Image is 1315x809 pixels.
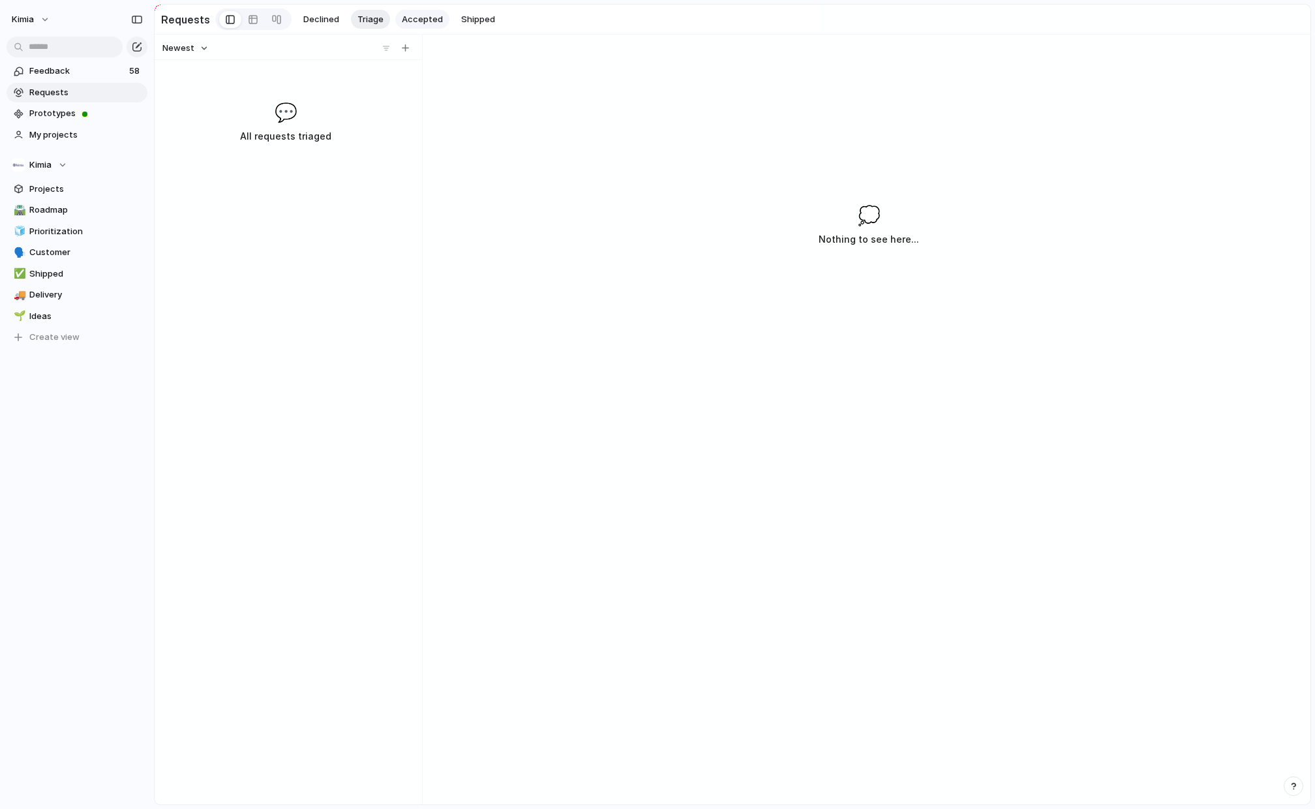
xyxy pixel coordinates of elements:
span: 💭 [858,202,881,229]
span: Prioritization [29,225,143,238]
span: Projects [29,183,143,196]
div: ✅ [14,266,23,281]
h3: All requests triaged [186,129,385,144]
span: Kimia [12,13,34,26]
span: Shipped [461,13,495,26]
span: My projects [29,129,143,142]
button: 🗣️ [12,246,25,259]
a: Projects [7,179,147,199]
a: Prototypes [7,104,147,123]
button: Declined [297,10,346,29]
div: 🌱 [14,309,23,324]
span: Create view [29,331,80,344]
a: ✅Shipped [7,264,147,284]
span: Prototypes [29,107,143,120]
button: 🚚 [12,288,25,301]
span: Feedback [29,65,125,78]
div: 🚚 [14,288,23,303]
span: Newest [162,42,194,55]
span: Customer [29,246,143,259]
button: ✅ [12,267,25,281]
a: 🛣️Roadmap [7,200,147,220]
h3: Nothing to see here... [819,232,919,247]
span: Kimia [29,159,52,172]
div: 🧊 [14,224,23,239]
span: Accepted [402,13,443,26]
div: 🛣️ [14,203,23,218]
h2: Requests [161,12,210,27]
button: Accepted [395,10,449,29]
button: Create view [7,328,147,347]
button: Newest [160,40,211,57]
span: Requests [29,86,143,99]
a: 🗣️Customer [7,243,147,262]
a: My projects [7,125,147,145]
a: Requests [7,83,147,102]
span: Ideas [29,310,143,323]
span: Roadmap [29,204,143,217]
a: 🚚Delivery [7,285,147,305]
button: 🛣️ [12,204,25,217]
div: 🗣️ [14,245,23,260]
a: 🌱Ideas [7,307,147,326]
span: Declined [303,13,339,26]
button: 🌱 [12,310,25,323]
button: Triage [351,10,390,29]
button: Kimia [7,155,147,175]
span: 58 [129,65,142,78]
button: Shipped [455,10,502,29]
span: Shipped [29,267,143,281]
span: Triage [357,13,384,26]
button: Kimia [6,9,57,30]
span: Delivery [29,288,143,301]
a: 🧊Prioritization [7,222,147,241]
a: Feedback58 [7,61,147,81]
span: 💬 [275,99,297,126]
button: 🧊 [12,225,25,238]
